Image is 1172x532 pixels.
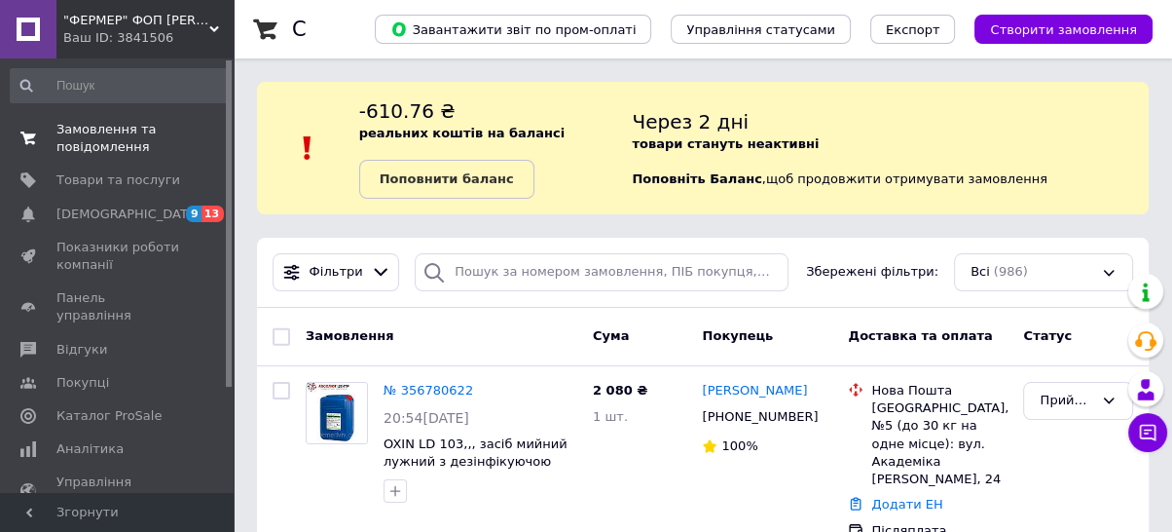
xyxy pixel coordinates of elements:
a: OXIN LD 103,,, засіб мийний лужний з дезінфікуючою дією для харчової промисловості, кан 23 кг [384,437,568,506]
span: Управління сайтом [56,474,180,509]
a: Поповнити баланс [359,160,534,199]
span: Панель управління [56,289,180,324]
span: 1 шт. [593,409,628,424]
span: [DEMOGRAPHIC_DATA] [56,206,201,223]
span: Фільтри [310,263,363,282]
span: 2 080 ₴ [593,383,647,398]
b: Поповніть Баланс [632,171,761,186]
img: Фото товару [307,383,367,443]
button: Чат з покупцем [1128,413,1167,452]
button: Управління статусами [671,15,851,44]
a: Створити замовлення [955,21,1153,36]
span: 100% [721,438,757,453]
span: 9 [186,206,201,222]
span: Через 2 дні [632,110,749,133]
span: Управління статусами [686,22,835,37]
span: Статус [1023,328,1072,343]
input: Пошук за номером замовлення, ПІБ покупця, номером телефону, Email, номером накладної [415,253,788,291]
span: Відгуки [56,341,107,359]
span: Товари та послуги [56,171,180,189]
span: Cума [593,328,629,343]
span: Доставка та оплата [848,328,992,343]
span: (986) [994,264,1028,279]
b: реальних коштів на балансі [359,126,566,140]
span: Замовлення [306,328,393,343]
a: Додати ЕН [871,497,942,512]
span: Всі [971,263,990,282]
h1: Список замовлень [292,18,490,41]
span: Покупець [702,328,773,343]
a: № 356780622 [384,383,473,398]
span: Збережені фільтри: [806,263,938,282]
button: Завантажити звіт по пром-оплаті [375,15,651,44]
span: -610.76 ₴ [359,99,456,123]
div: Прийнято [1040,391,1093,411]
b: товари стануть неактивні [632,136,819,151]
input: Пошук [10,68,230,103]
span: Замовлення та повідомлення [56,121,180,156]
button: Створити замовлення [974,15,1153,44]
span: 13 [201,206,224,222]
span: Експорт [886,22,940,37]
div: , щоб продовжити отримувати замовлення [632,97,1149,199]
div: Нова Пошта [871,382,1007,399]
span: "ФЕРМЕР" ФОП КУДРИК АНАСТАСІЯ ВІТАЛІЇВНА [63,12,209,29]
a: [PERSON_NAME] [702,382,807,400]
div: Ваш ID: 3841506 [63,29,234,47]
span: Показники роботи компанії [56,239,180,274]
b: Поповнити баланс [380,171,514,186]
img: :exclamation: [293,133,322,163]
span: Каталог ProSale [56,407,162,425]
button: Експорт [870,15,956,44]
span: Створити замовлення [990,22,1137,37]
span: Завантажити звіт по пром-оплаті [390,20,636,38]
span: Покупці [56,374,109,392]
div: [GEOGRAPHIC_DATA], №5 (до 30 кг на одне місце): вул. Академіка [PERSON_NAME], 24 [871,399,1007,488]
span: Аналітика [56,440,124,458]
a: Фото товару [306,382,368,444]
div: [PHONE_NUMBER] [698,404,818,430]
span: 20:54[DATE] [384,410,469,426]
